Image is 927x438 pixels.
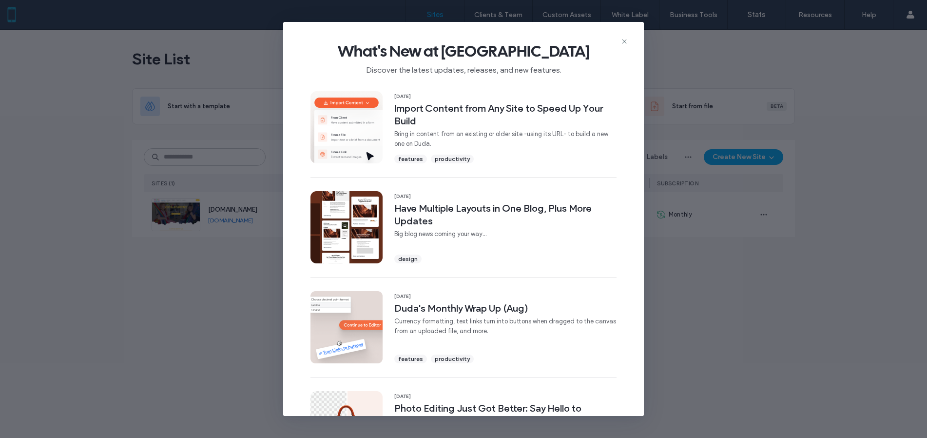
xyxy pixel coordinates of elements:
[394,193,617,200] span: [DATE]
[398,155,423,163] span: features
[299,41,628,61] span: What's New at [GEOGRAPHIC_DATA]
[394,202,617,227] span: Have Multiple Layouts in One Blog, Plus More Updates
[394,102,617,127] span: Import Content from Any Site to Speed Up Your Build
[394,93,617,100] span: [DATE]
[394,402,617,427] span: Photo Editing Just Got Better: Say Hello to Background Removal
[435,155,470,163] span: productivity
[394,229,617,239] span: Big blog news coming your way...
[435,355,470,363] span: productivity
[394,393,617,400] span: [DATE]
[394,317,617,336] span: Currency formatting, text links turn into buttons when dragged to the canvas from an uploaded fil...
[394,293,617,300] span: [DATE]
[394,129,617,149] span: Bring in content from an existing or older site -using its URL- to build a new one on Duda.
[398,255,418,263] span: design
[394,302,617,315] span: Duda's Monthly Wrap Up (Aug)
[398,355,423,363] span: features
[299,61,628,76] span: Discover the latest updates, releases, and new features.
